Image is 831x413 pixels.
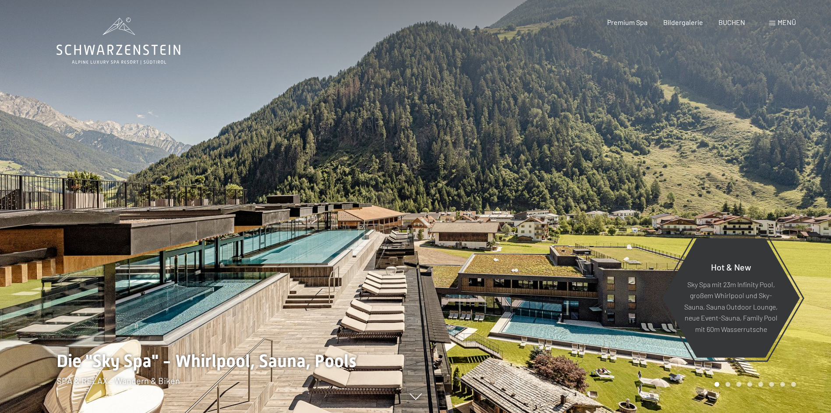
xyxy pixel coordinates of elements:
a: Bildergalerie [663,18,703,26]
div: Carousel Page 1 (Current Slide) [714,382,719,387]
div: Carousel Page 6 [769,382,774,387]
span: Menü [778,18,796,26]
div: Carousel Pagination [711,382,796,387]
p: Sky Spa mit 23m Infinity Pool, großem Whirlpool und Sky-Sauna, Sauna Outdoor Lounge, neue Event-S... [683,278,778,335]
div: Carousel Page 2 [725,382,730,387]
div: Carousel Page 5 [758,382,763,387]
span: Hot & New [711,261,751,272]
div: Carousel Page 7 [780,382,785,387]
a: BUCHEN [718,18,745,26]
div: Carousel Page 4 [747,382,752,387]
div: Carousel Page 3 [736,382,741,387]
a: Premium Spa [607,18,647,26]
div: Carousel Page 8 [791,382,796,387]
a: Hot & New Sky Spa mit 23m Infinity Pool, großem Whirlpool und Sky-Sauna, Sauna Outdoor Lounge, ne... [661,238,800,358]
